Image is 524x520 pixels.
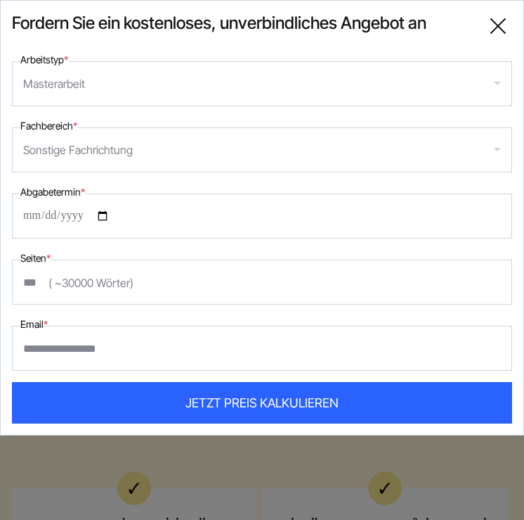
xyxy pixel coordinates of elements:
[20,184,85,201] label: Abgabetermin
[12,382,512,424] button: JETZT PREIS KALKULIEREN
[20,118,77,134] label: Fachbereich
[20,250,51,267] label: Seiten
[23,139,133,161] div: Sonstige Fachrichtung
[185,393,339,412] span: JETZT PREIS KALKULIEREN
[23,72,85,95] div: Masterarbeit
[20,316,48,333] label: Email
[12,12,426,34] span: Fordern Sie ein kostenloses, unverbindliches Angebot an
[20,51,68,68] label: Arbeitstyp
